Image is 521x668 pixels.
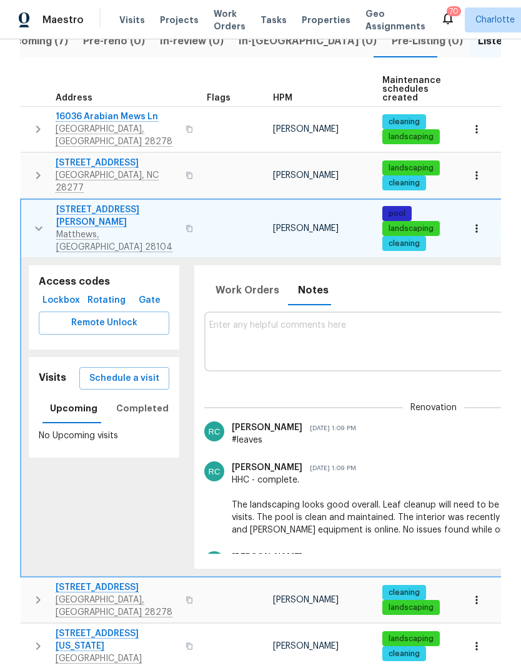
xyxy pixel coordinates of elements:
h5: Visits [39,371,66,385]
span: [PERSON_NAME] [273,224,339,233]
span: landscaping [384,163,439,174]
span: landscaping [384,602,439,613]
span: Properties [302,14,350,26]
button: Lockbox [39,289,84,312]
div: 70 [449,5,459,17]
span: Visits [119,14,145,26]
span: In-review (0) [160,32,224,50]
span: Completed [116,401,169,416]
span: Renovation [410,401,457,414]
button: Rotating [84,289,129,312]
span: [PERSON_NAME] [273,596,339,604]
button: Schedule a visit [79,367,169,390]
span: Schedule a visit [89,371,159,386]
span: Pre-reno (0) [83,32,145,50]
span: Maintenance schedules created [382,76,441,102]
span: cleaning [384,238,425,249]
button: Gate [129,289,169,312]
span: In-[GEOGRAPHIC_DATA] (0) [239,32,377,50]
span: [DATE] 1:09 PM [302,425,356,431]
span: Address [56,94,92,102]
span: cleaning [384,587,425,598]
span: Work Orders [214,7,246,32]
span: Pre-Listing (0) [392,32,463,50]
span: [PERSON_NAME] [273,125,339,134]
span: Remote Unlock [49,315,159,331]
span: Lockbox [44,293,79,308]
img: Ryan Craven [204,461,224,481]
img: Ryan Craven [204,551,224,571]
span: Gate [134,293,164,308]
span: [PERSON_NAME] [273,642,339,651]
span: [DATE] 1:09 PM [302,465,356,471]
span: Rotating [89,293,124,308]
span: [PERSON_NAME] [273,171,339,180]
span: cleaning [384,178,425,189]
span: Tasks [260,16,287,24]
span: landscaping [384,223,439,234]
img: Ryan Craven [204,421,224,441]
span: [PERSON_NAME] [232,553,302,562]
span: Geo Assignments [365,7,425,32]
span: [PERSON_NAME] [232,423,302,432]
span: cleaning [384,649,425,659]
p: No Upcoming visits [39,430,169,443]
span: Notes [298,282,329,299]
span: Maestro [42,14,84,26]
span: HPM [273,94,292,102]
span: Flags [207,94,231,102]
h5: Access codes [39,275,169,288]
span: landscaping [384,132,439,142]
span: Work Orders [216,282,279,299]
span: Upcoming (7) [1,32,68,50]
span: [PERSON_NAME] [232,463,302,472]
span: Upcoming [50,401,97,416]
button: Remote Unlock [39,312,169,335]
span: Projects [160,14,199,26]
span: pool [384,209,410,219]
span: landscaping [384,634,439,644]
span: cleaning [384,117,425,127]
